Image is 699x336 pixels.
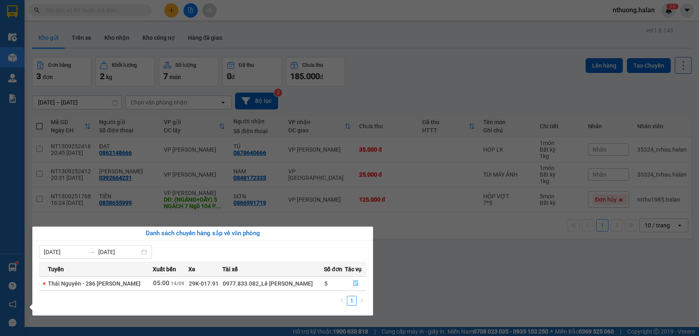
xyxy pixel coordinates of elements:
span: left [339,298,344,303]
span: swap-right [88,249,95,255]
li: 1 [347,296,357,306]
span: Tuyến [48,265,64,274]
span: right [359,298,364,303]
span: to [88,249,95,255]
input: Đến ngày [98,247,140,257]
div: 0977.833.082_Lê [PERSON_NAME] [223,279,323,288]
span: Tài xế [222,265,238,274]
span: Số đơn [324,265,342,274]
span: 05:00 [153,279,170,287]
div: Danh sách chuyến hàng sắp về văn phòng [39,229,366,238]
span: Xe [188,265,195,274]
button: file-done [345,277,366,290]
a: 1 [347,296,356,305]
span: 29K-017.91 [189,280,219,287]
li: Next Page [357,296,366,306]
span: Tác vụ [345,265,362,274]
span: file-done [353,280,359,287]
span: 5 [324,280,328,287]
span: Thái Nguyên - 286 [PERSON_NAME] [48,280,140,287]
span: Xuất bến [153,265,176,274]
button: left [337,296,347,306]
input: Từ ngày [44,247,85,257]
button: right [357,296,366,306]
li: Previous Page [337,296,347,306]
span: 14/09 [171,281,184,286]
